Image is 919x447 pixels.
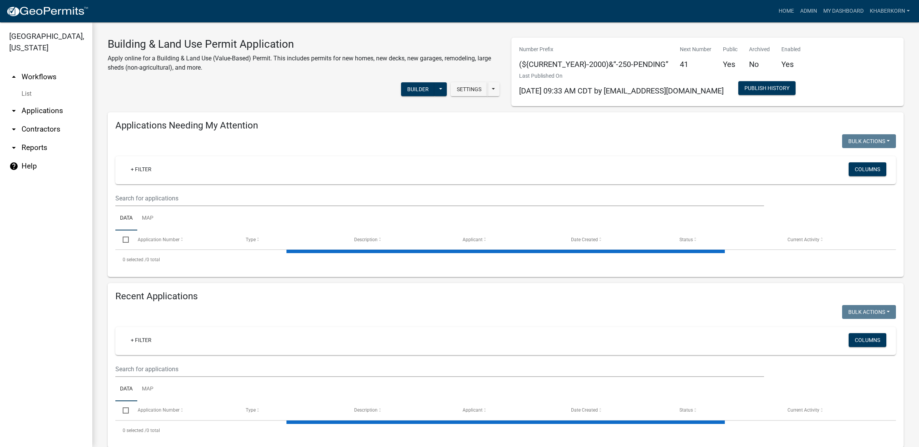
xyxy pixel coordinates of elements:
input: Search for applications [115,190,764,206]
span: Date Created [571,237,598,242]
datatable-header-cell: Current Activity [780,230,889,249]
p: Archived [749,45,770,53]
datatable-header-cell: Date Created [564,230,672,249]
datatable-header-cell: Type [238,401,347,420]
datatable-header-cell: Application Number [130,401,238,420]
button: Builder [401,82,435,96]
i: arrow_drop_down [9,143,18,152]
a: + Filter [125,162,158,176]
h5: Yes [781,60,801,69]
datatable-header-cell: Current Activity [780,401,889,420]
i: arrow_drop_up [9,72,18,82]
i: arrow_drop_down [9,106,18,115]
datatable-header-cell: Status [672,230,780,249]
div: 0 total [115,250,896,269]
span: 0 selected / [123,428,147,433]
a: Data [115,206,137,231]
h5: No [749,60,770,69]
datatable-header-cell: Description [347,230,455,249]
h5: 41 [680,60,711,69]
wm-modal-confirm: Workflow Publish History [738,86,796,92]
span: Application Number [138,237,180,242]
datatable-header-cell: Select [115,401,130,420]
p: Public [723,45,738,53]
span: Description [354,407,378,413]
datatable-header-cell: Select [115,230,130,249]
datatable-header-cell: Application Number [130,230,238,249]
span: Application Number [138,407,180,413]
span: Type [246,407,256,413]
a: + Filter [125,333,158,347]
span: Date Created [571,407,598,413]
div: 0 total [115,421,896,440]
span: Status [679,237,693,242]
a: Admin [797,4,820,18]
a: Home [776,4,797,18]
p: Next Number [680,45,711,53]
h5: Yes [723,60,738,69]
a: khaberkorn [867,4,913,18]
span: Applicant [463,237,483,242]
span: Current Activity [787,407,819,413]
span: Current Activity [787,237,819,242]
button: Publish History [738,81,796,95]
span: [DATE] 09:33 AM CDT by [EMAIL_ADDRESS][DOMAIN_NAME] [519,86,724,95]
i: help [9,162,18,171]
a: Map [137,377,158,402]
button: Columns [849,333,886,347]
span: Type [246,237,256,242]
span: Description [354,237,378,242]
a: My Dashboard [820,4,867,18]
datatable-header-cell: Type [238,230,347,249]
a: Map [137,206,158,231]
span: 0 selected / [123,257,147,262]
input: Search for applications [115,361,764,377]
span: Applicant [463,407,483,413]
button: Bulk Actions [842,134,896,148]
a: Data [115,377,137,402]
datatable-header-cell: Applicant [455,401,564,420]
p: Apply online for a Building & Land Use (Value-Based) Permit. This includes permits for new homes,... [108,54,500,72]
datatable-header-cell: Date Created [564,401,672,420]
p: Enabled [781,45,801,53]
button: Bulk Actions [842,305,896,319]
h4: Applications Needing My Attention [115,120,896,131]
i: arrow_drop_down [9,125,18,134]
h5: (${CURRENT_YEAR}-2000)&“-250-PENDING” [519,60,668,69]
h4: Recent Applications [115,291,896,302]
datatable-header-cell: Description [347,401,455,420]
datatable-header-cell: Applicant [455,230,564,249]
h3: Building & Land Use Permit Application [108,38,500,51]
p: Number Prefix [519,45,668,53]
datatable-header-cell: Status [672,401,780,420]
p: Last Published On [519,72,724,80]
button: Columns [849,162,886,176]
span: Status [679,407,693,413]
button: Settings [451,82,488,96]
